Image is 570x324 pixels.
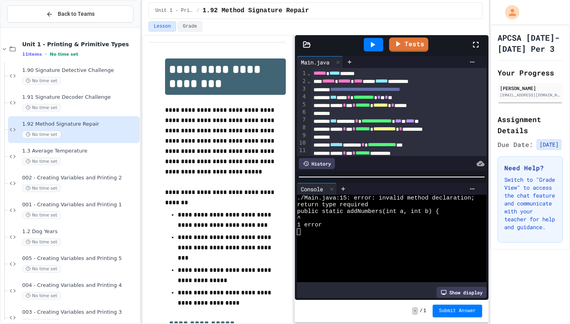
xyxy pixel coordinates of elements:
[22,104,61,111] span: No time set
[22,282,138,289] span: 004 - Creating Variables and Printing 4
[498,67,563,78] h2: Your Progress
[196,8,199,14] span: /
[22,255,138,262] span: 005 - Creating Variables and Printing 5
[297,183,337,195] div: Console
[297,124,307,132] div: 8
[22,211,61,219] span: No time set
[536,139,562,150] span: [DATE]
[504,163,556,173] h3: Need Help?
[22,238,61,246] span: No time set
[297,215,300,222] span: ^
[297,108,307,116] div: 6
[22,131,61,138] span: No time set
[423,308,426,314] span: 1
[297,208,439,215] span: public static addNumbers(int a, int b) {
[22,185,61,192] span: No time set
[297,222,322,228] span: 1 error
[297,85,307,93] div: 3
[297,93,307,101] div: 4
[439,308,476,314] span: Submit Answer
[22,202,138,208] span: 001 - Creating Variables and Printing 1
[497,3,521,21] div: My Account
[437,287,486,298] div: Show display
[297,77,307,85] div: 2
[297,185,327,193] div: Console
[297,70,307,77] div: 1
[22,41,138,48] span: Unit 1 - Printing & Primitive Types
[297,101,307,109] div: 5
[297,56,343,68] div: Main.java
[22,175,138,181] span: 002 - Creating Variables and Printing 2
[22,77,61,85] span: No time set
[299,158,335,169] div: History
[22,52,42,57] span: 11 items
[498,114,563,136] h2: Assignment Details
[498,32,563,54] h1: APCSA [DATE]-[DATE] Per 3
[297,139,307,147] div: 10
[178,21,202,32] button: Grade
[500,85,560,92] div: [PERSON_NAME]
[307,70,311,76] span: Fold line
[155,8,193,14] span: Unit 1 - Printing & Primitive Types
[500,92,560,98] div: [EMAIL_ADDRESS][DOMAIN_NAME]
[22,309,138,316] span: 003 - Creating Variables and Printing 3
[45,51,47,57] span: •
[537,292,562,316] iframe: chat widget
[297,116,307,124] div: 7
[297,147,307,154] div: 11
[420,308,422,314] span: /
[22,67,138,74] span: 1.90 Signature Detective Challenge
[307,78,311,84] span: Fold line
[22,228,138,235] span: 1.2 Dog Years
[22,121,138,128] span: 1.92 Method Signature Repair
[297,202,368,208] span: return type required
[7,6,133,23] button: Back to Teams
[22,158,61,165] span: No time set
[203,6,309,15] span: 1.92 Method Signature Repair
[412,307,418,315] span: -
[389,38,428,52] a: Tests
[504,176,556,231] p: Switch to "Grade View" to access the chat feature and communicate with your teacher for help and ...
[504,258,562,292] iframe: chat widget
[22,292,61,300] span: No time set
[50,52,78,57] span: No time set
[297,58,333,66] div: Main.java
[22,94,138,101] span: 1.91 Signature Decoder Challenge
[22,265,61,273] span: No time set
[297,132,307,139] div: 9
[498,140,533,149] span: Due Date:
[297,154,307,162] div: 12
[433,305,483,317] button: Submit Answer
[22,148,138,154] span: 1.3 Average Temperature
[148,21,176,32] button: Lesson
[58,10,95,18] span: Back to Teams
[297,195,475,202] span: ./Main.java:15: error: invalid method declaration;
